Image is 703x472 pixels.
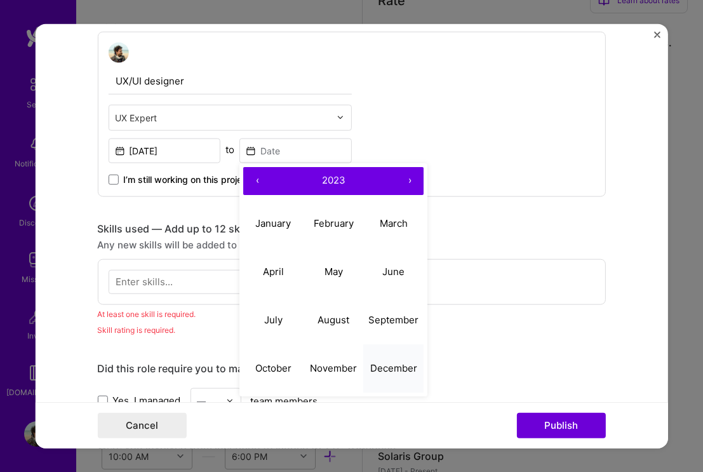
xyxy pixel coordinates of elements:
[243,166,271,194] button: ‹
[243,296,304,344] button: July 2023
[108,138,220,163] input: Date
[313,217,353,229] abbr: February 2023
[318,314,349,326] abbr: August 2023
[324,266,342,278] abbr: May 2023
[112,394,180,407] span: Yes, I managed
[108,67,351,94] input: Role Name
[363,296,424,344] button: September 2023
[197,394,206,407] div: —
[123,173,250,185] span: I’m still working on this project
[97,238,605,251] div: Any new skills will be added to your profile.
[239,138,352,163] input: Date
[654,31,660,44] button: Close
[382,266,405,278] abbr: June 2023
[304,296,364,344] button: August 2023
[97,323,605,336] div: Skill rating is required.
[255,217,291,229] abbr: January 2023
[97,361,605,375] div: Did this role require you to manage team members? (Optional)
[116,275,173,288] div: Enter skills...
[380,217,408,229] abbr: March 2023
[516,413,605,438] button: Publish
[97,307,605,320] div: At least one skill is required.
[363,344,424,393] button: December 2023
[396,166,424,194] button: ›
[243,199,304,248] button: January 2023
[310,362,357,374] abbr: November 2023
[263,266,284,278] abbr: April 2023
[304,199,364,248] button: February 2023
[336,114,344,121] img: drop icon
[321,174,345,186] span: 2023
[363,248,424,296] button: June 2023
[225,397,233,405] img: drop icon
[264,314,283,326] abbr: July 2023
[368,314,418,326] abbr: September 2023
[97,413,186,438] button: Cancel
[255,362,291,374] abbr: October 2023
[271,166,396,194] button: 2023
[304,248,364,296] button: May 2023
[370,362,417,374] abbr: December 2023
[97,222,605,235] div: Skills used — Add up to 12 skills
[243,344,304,393] button: October 2023
[225,142,234,156] div: to
[304,344,364,393] button: November 2023
[243,248,304,296] button: April 2023
[97,388,605,414] div: team members.
[363,199,424,248] button: March 2023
